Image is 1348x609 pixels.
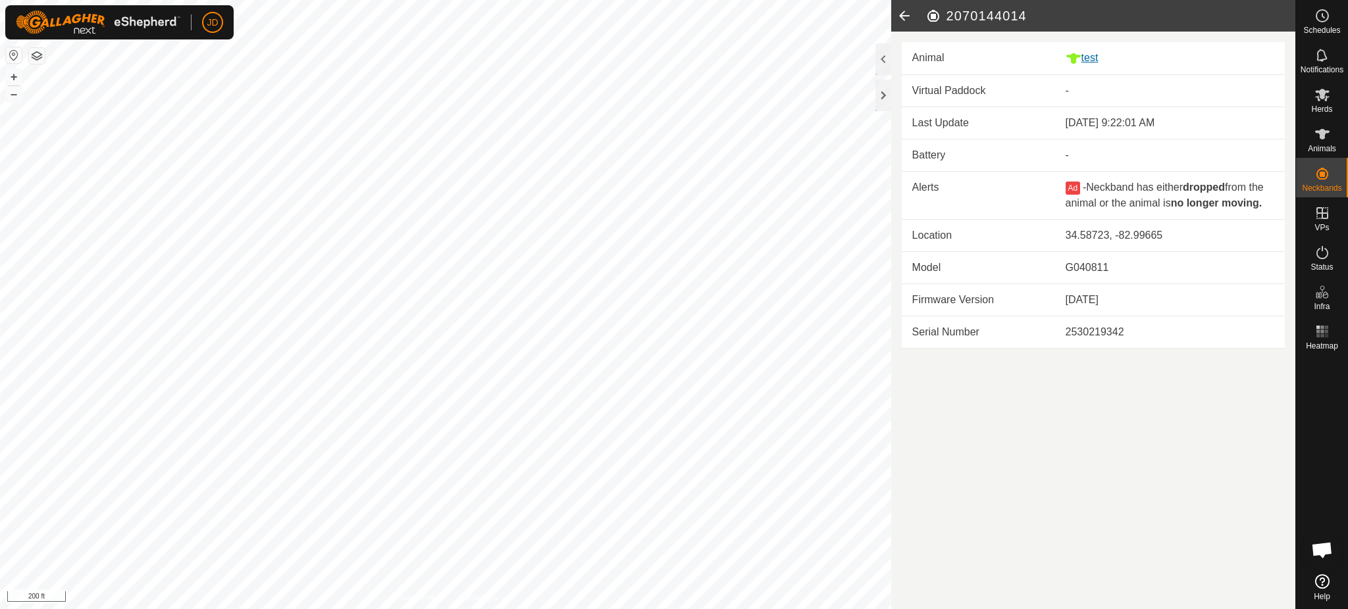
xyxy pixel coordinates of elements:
[1314,224,1329,231] span: VPs
[1083,182,1086,193] span: -
[6,69,22,85] button: +
[1066,182,1264,208] span: Neckband has either from the animal or the animal is
[1066,260,1274,276] div: G040811
[1066,50,1274,66] div: test
[207,16,218,30] span: JD
[902,316,1055,348] td: Serial Number
[1296,569,1348,606] a: Help
[1066,115,1274,131] div: [DATE] 9:22:01 AM
[1311,105,1332,113] span: Herds
[902,251,1055,283] td: Model
[902,42,1055,74] td: Animal
[6,47,22,63] button: Reset Map
[16,11,180,34] img: Gallagher Logo
[902,107,1055,139] td: Last Update
[394,592,443,604] a: Privacy Policy
[458,592,497,604] a: Contact Us
[1314,593,1330,600] span: Help
[1066,147,1274,163] div: -
[1302,184,1341,192] span: Neckbands
[1066,182,1080,195] button: Ad
[1314,303,1330,310] span: Infra
[902,171,1055,219] td: Alerts
[1066,324,1274,340] div: 2530219342
[1066,85,1069,96] app-display-virtual-paddock-transition: -
[902,75,1055,107] td: Virtual Paddock
[902,219,1055,251] td: Location
[1303,530,1342,570] div: Open chat
[902,283,1055,316] td: Firmware Version
[1066,228,1274,243] div: 34.58723, -82.99665
[1183,182,1225,193] b: dropped
[6,86,22,102] button: –
[1306,342,1338,350] span: Heatmap
[1308,145,1336,153] span: Animals
[925,8,1295,24] h2: 2070144014
[1303,26,1340,34] span: Schedules
[1066,292,1274,308] div: [DATE]
[1171,197,1262,208] b: no longer moving.
[29,48,45,64] button: Map Layers
[902,139,1055,171] td: Battery
[1301,66,1343,74] span: Notifications
[1310,263,1333,271] span: Status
